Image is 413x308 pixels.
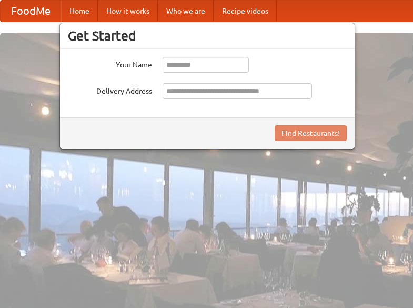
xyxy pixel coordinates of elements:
[61,1,98,22] a: Home
[68,28,347,44] h3: Get Started
[1,1,61,22] a: FoodMe
[68,83,152,96] label: Delivery Address
[98,1,158,22] a: How it works
[214,1,277,22] a: Recipe videos
[158,1,214,22] a: Who we are
[68,57,152,70] label: Your Name
[275,125,347,141] button: Find Restaurants!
